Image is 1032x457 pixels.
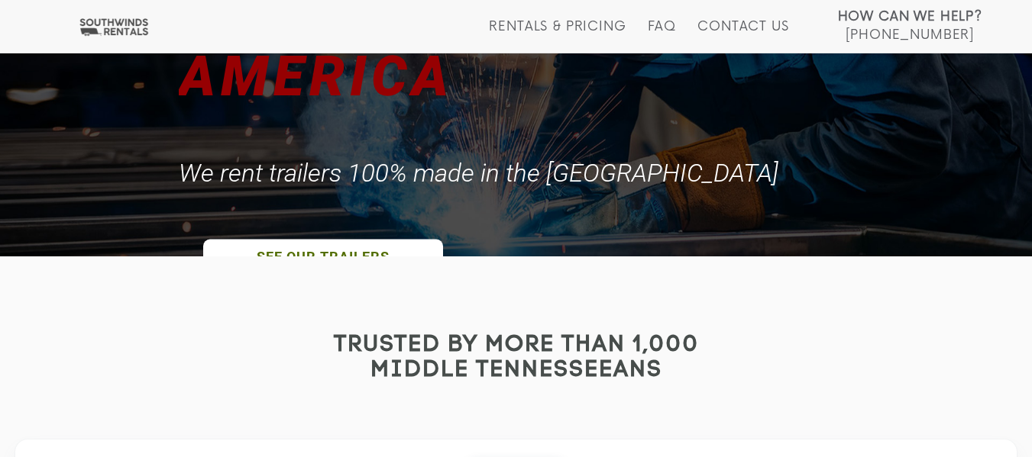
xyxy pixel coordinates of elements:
a: How Can We Help? [PHONE_NUMBER] [838,8,982,41]
a: Contact Us [697,19,788,53]
a: FAQ [648,19,677,53]
strong: How Can We Help? [838,9,982,24]
a: Rentals & Pricing [489,19,626,53]
span: [PHONE_NUMBER] [846,27,974,43]
img: Southwinds Rentals Logo [76,18,151,37]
